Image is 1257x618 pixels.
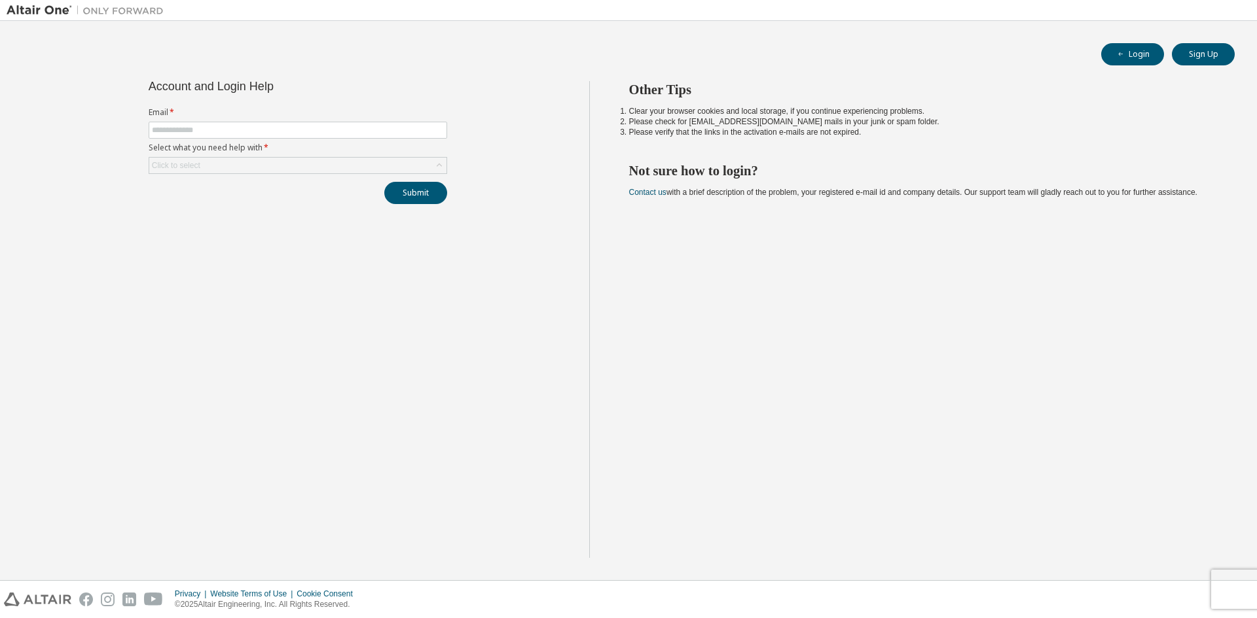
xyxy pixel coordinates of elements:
button: Login [1101,43,1164,65]
label: Email [149,107,447,118]
li: Please verify that the links in the activation e-mails are not expired. [629,127,1212,137]
a: Contact us [629,188,666,197]
button: Submit [384,182,447,204]
button: Sign Up [1172,43,1235,65]
label: Select what you need help with [149,143,447,153]
li: Clear your browser cookies and local storage, if you continue experiencing problems. [629,106,1212,116]
p: © 2025 Altair Engineering, Inc. All Rights Reserved. [175,599,361,610]
img: facebook.svg [79,592,93,606]
img: linkedin.svg [122,592,136,606]
span: with a brief description of the problem, your registered e-mail id and company details. Our suppo... [629,188,1197,197]
img: instagram.svg [101,592,115,606]
div: Click to select [149,158,446,173]
img: Altair One [7,4,170,17]
div: Click to select [152,160,200,171]
div: Website Terms of Use [210,589,297,599]
h2: Other Tips [629,81,1212,98]
h2: Not sure how to login? [629,162,1212,179]
img: altair_logo.svg [4,592,71,606]
img: youtube.svg [144,592,163,606]
li: Please check for [EMAIL_ADDRESS][DOMAIN_NAME] mails in your junk or spam folder. [629,116,1212,127]
div: Account and Login Help [149,81,388,92]
div: Privacy [175,589,210,599]
div: Cookie Consent [297,589,360,599]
